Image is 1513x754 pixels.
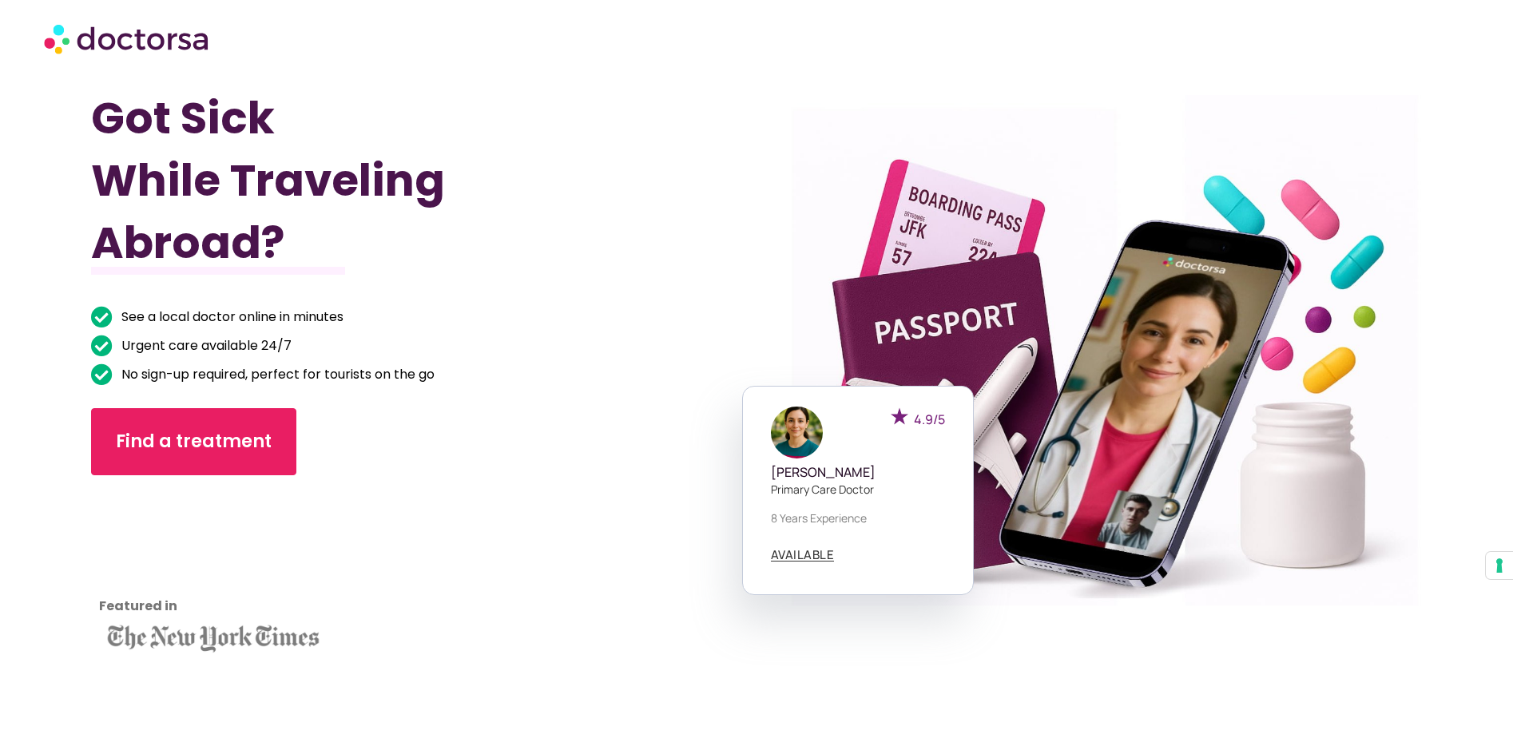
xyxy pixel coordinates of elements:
p: Primary care doctor [771,481,945,498]
button: Your consent preferences for tracking technologies [1486,552,1513,579]
span: No sign-up required, perfect for tourists on the go [117,363,435,386]
a: AVAILABLE [771,549,835,562]
iframe: Customer reviews powered by Trustpilot [99,499,243,619]
p: 8 years experience [771,510,945,526]
span: Find a treatment [116,429,272,454]
span: 4.9/5 [914,411,945,428]
span: See a local doctor online in minutes [117,306,344,328]
h5: [PERSON_NAME] [771,465,945,480]
span: Urgent care available 24/7 [117,335,292,357]
strong: Featured in [99,597,177,615]
a: Find a treatment [91,408,296,475]
h1: Got Sick While Traveling Abroad? [91,87,657,274]
span: AVAILABLE [771,549,835,561]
